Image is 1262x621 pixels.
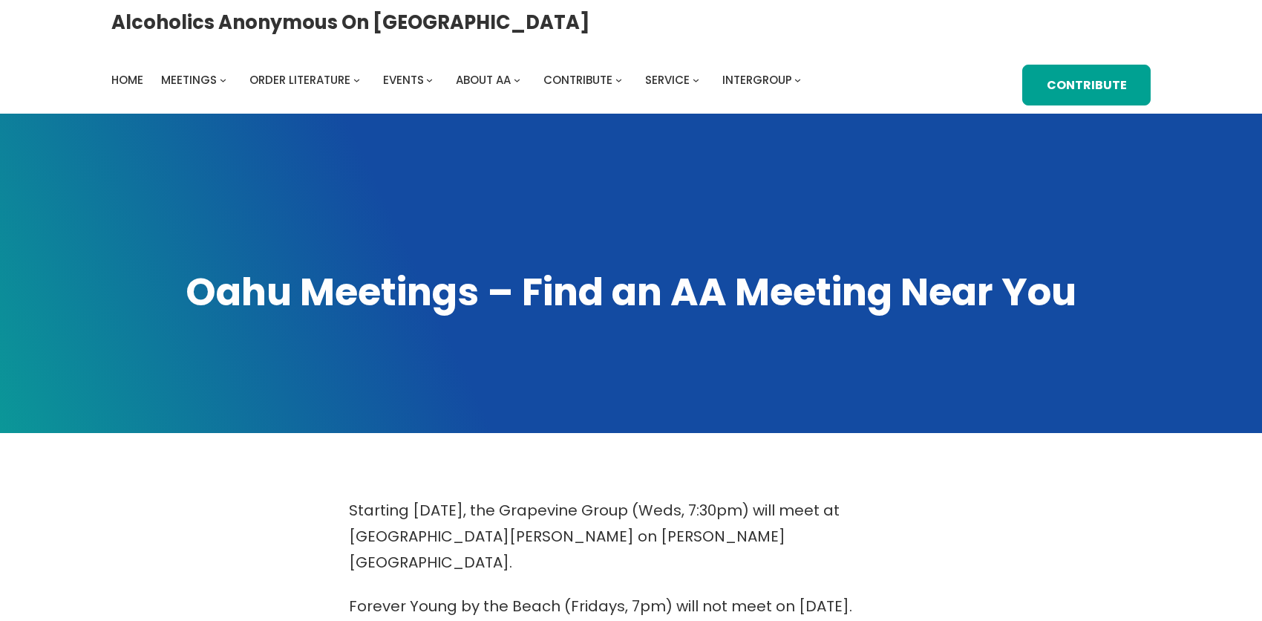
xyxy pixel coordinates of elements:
a: Intergroup [722,70,792,91]
a: Alcoholics Anonymous on [GEOGRAPHIC_DATA] [111,5,590,39]
button: Meetings submenu [220,77,226,83]
button: Contribute submenu [615,77,622,83]
button: About AA submenu [514,77,520,83]
a: Home [111,70,143,91]
span: About AA [456,72,511,88]
span: Intergroup [722,72,792,88]
p: Forever Young by the Beach (Fridays, 7pm) will not meet on [DATE]. [349,594,913,620]
span: Order Literature [249,72,350,88]
a: Service [645,70,690,91]
button: Events submenu [426,77,433,83]
span: Meetings [161,72,217,88]
button: Intergroup submenu [794,77,801,83]
button: Service submenu [693,77,699,83]
nav: Intergroup [111,70,806,91]
button: Order Literature submenu [353,77,360,83]
h1: Oahu Meetings – Find an AA Meeting Near You [111,267,1151,318]
a: About AA [456,70,511,91]
a: Meetings [161,70,217,91]
span: Contribute [543,72,612,88]
p: Starting [DATE], the Grapevine Group (Weds, 7:30pm) will meet at [GEOGRAPHIC_DATA][PERSON_NAME] o... [349,498,913,576]
span: Home [111,72,143,88]
span: Service [645,72,690,88]
a: Events [383,70,424,91]
span: Events [383,72,424,88]
a: Contribute [543,70,612,91]
a: Contribute [1022,65,1151,106]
